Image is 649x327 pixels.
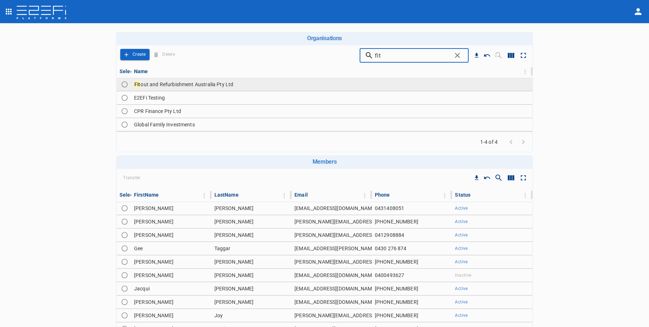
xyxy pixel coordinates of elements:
[372,242,452,255] td: 0430 276 874
[372,282,452,295] td: [PHONE_NUMBER]
[292,309,372,322] td: [PERSON_NAME][EMAIL_ADDRESS][DOMAIN_NAME]
[472,50,482,60] button: Download CSV
[120,93,130,103] span: Toggle select row
[131,202,212,215] td: [PERSON_NAME]
[198,190,210,201] button: Column Actions
[372,269,452,282] td: 0400493627
[120,243,130,253] span: Toggle select row
[455,313,468,318] span: Active
[455,219,468,224] span: Active
[455,206,468,211] span: Active
[120,203,130,213] span: Toggle select row
[120,230,130,240] span: Toggle select row
[472,173,482,183] button: Download CSV
[455,299,468,305] span: Active
[292,282,372,295] td: [EMAIL_ADDRESS][DOMAIN_NAME]
[292,242,372,255] td: [EMAIL_ADDRESS][PERSON_NAME][DOMAIN_NAME]
[372,215,452,228] td: [PHONE_NUMBER]
[517,138,529,145] span: Go to next page
[455,259,468,264] span: Active
[120,217,130,227] span: Toggle select row
[372,255,452,268] td: [PHONE_NUMBER]
[517,172,529,184] button: Toggle full screen
[131,295,212,309] td: [PERSON_NAME]
[120,106,130,116] span: Toggle select row
[375,190,390,199] div: Phone
[372,202,452,215] td: 0431408051
[292,215,372,228] td: [PERSON_NAME][EMAIL_ADDRESS][DOMAIN_NAME]
[119,158,530,165] h6: Members
[372,229,452,242] td: 0412908884
[482,172,493,183] button: Reset Sorting
[455,273,471,278] span: Inactive
[372,295,452,309] td: [PHONE_NUMBER]
[517,49,529,62] button: Toggle full screen
[134,81,141,88] span: Fit
[292,255,372,268] td: [PERSON_NAME][EMAIL_ADDRESS][PERSON_NAME][DOMAIN_NAME]
[120,49,150,60] span: Add Organisation
[519,66,531,77] button: Column Actions
[477,138,501,146] span: 1-4 of 4
[131,255,212,268] td: [PERSON_NAME]
[292,269,372,282] td: [EMAIL_ADDRESS][DOMAIN_NAME]
[292,229,372,242] td: [PERSON_NAME][EMAIL_ADDRESS][DOMAIN_NAME]
[505,49,517,62] button: Show/Hide columns
[212,309,292,322] td: Joy
[131,309,212,322] td: [PERSON_NAME]
[375,48,448,63] input: Search
[455,190,470,199] div: Status
[212,282,292,295] td: [PERSON_NAME]
[455,232,468,238] span: Active
[120,310,130,320] span: Toggle select row
[372,309,452,322] td: [PHONE_NUMBER]
[493,172,505,184] button: Show/Hide search
[134,190,159,199] div: FirstName
[131,118,532,131] td: Global Family Investments
[294,190,308,199] div: Email
[131,91,532,104] td: E2EFi Testing
[120,270,130,280] span: Toggle select row
[505,138,517,145] span: Go to previous page
[120,120,130,130] span: Toggle select row
[131,215,212,228] td: [PERSON_NAME]
[212,229,292,242] td: [PERSON_NAME]
[120,190,135,199] div: Select
[119,35,530,42] h6: Organisations
[455,246,468,251] span: Active
[451,49,464,62] button: Clear search
[131,269,212,282] td: [PERSON_NAME]
[120,257,130,267] span: Toggle select row
[131,242,212,255] td: Gee
[359,190,370,201] button: Column Actions
[120,79,130,89] span: Toggle select row
[133,50,146,59] p: Create
[120,67,135,76] div: Select
[292,202,372,215] td: [EMAIL_ADDRESS][DOMAIN_NAME]
[212,269,292,282] td: [PERSON_NAME]
[292,295,372,309] td: [EMAIL_ADDRESS][DOMAIN_NAME]
[141,81,233,87] span: out and Refurbishment Australia Pty Ltd
[439,190,451,201] button: Column Actions
[120,172,143,184] span: Transfer Organisation
[152,49,177,60] span: Delete
[482,50,493,61] button: Reset Sorting
[212,215,292,228] td: [PERSON_NAME]
[131,229,212,242] td: [PERSON_NAME]
[120,49,150,60] button: Create
[212,295,292,309] td: [PERSON_NAME]
[279,190,290,201] button: Column Actions
[134,67,148,76] div: Name
[134,81,233,88] span: Fitout and Refurbishment Australia Pty Ltd
[131,282,212,295] td: Jacqui
[505,172,517,184] button: Show/Hide columns
[212,242,292,255] td: Taggar
[131,105,532,118] td: CPR Finance Pty Ltd
[120,297,130,307] span: Toggle select row
[214,190,239,199] div: LastName
[455,286,468,291] span: Active
[212,255,292,268] td: [PERSON_NAME]
[120,284,130,294] span: Toggle select row
[519,190,531,201] button: Column Actions
[212,202,292,215] td: [PERSON_NAME]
